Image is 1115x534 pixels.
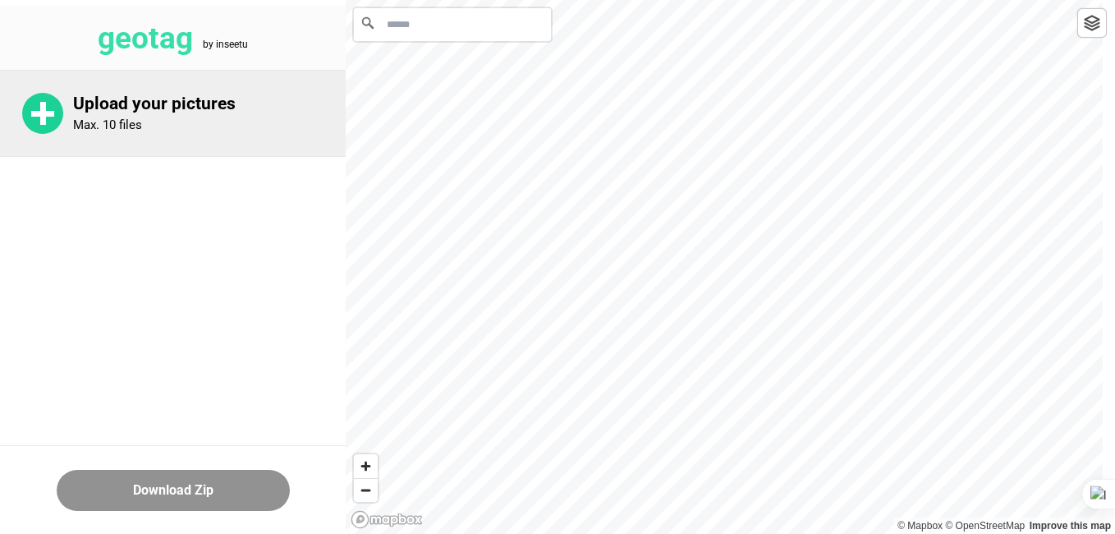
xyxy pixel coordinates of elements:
input: Search [354,8,551,41]
a: Mapbox logo [351,510,423,529]
button: Zoom out [354,478,378,502]
img: toggleLayer [1084,15,1100,31]
p: Upload your pictures [73,94,346,114]
tspan: geotag [98,21,193,56]
p: Max. 10 files [73,117,142,132]
a: Mapbox [897,520,943,532]
a: Map feedback [1030,520,1111,532]
span: Zoom out [354,479,378,502]
a: OpenStreetMap [945,520,1025,532]
button: Zoom in [354,454,378,478]
tspan: by inseetu [203,39,248,50]
button: Download Zip [57,470,290,511]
